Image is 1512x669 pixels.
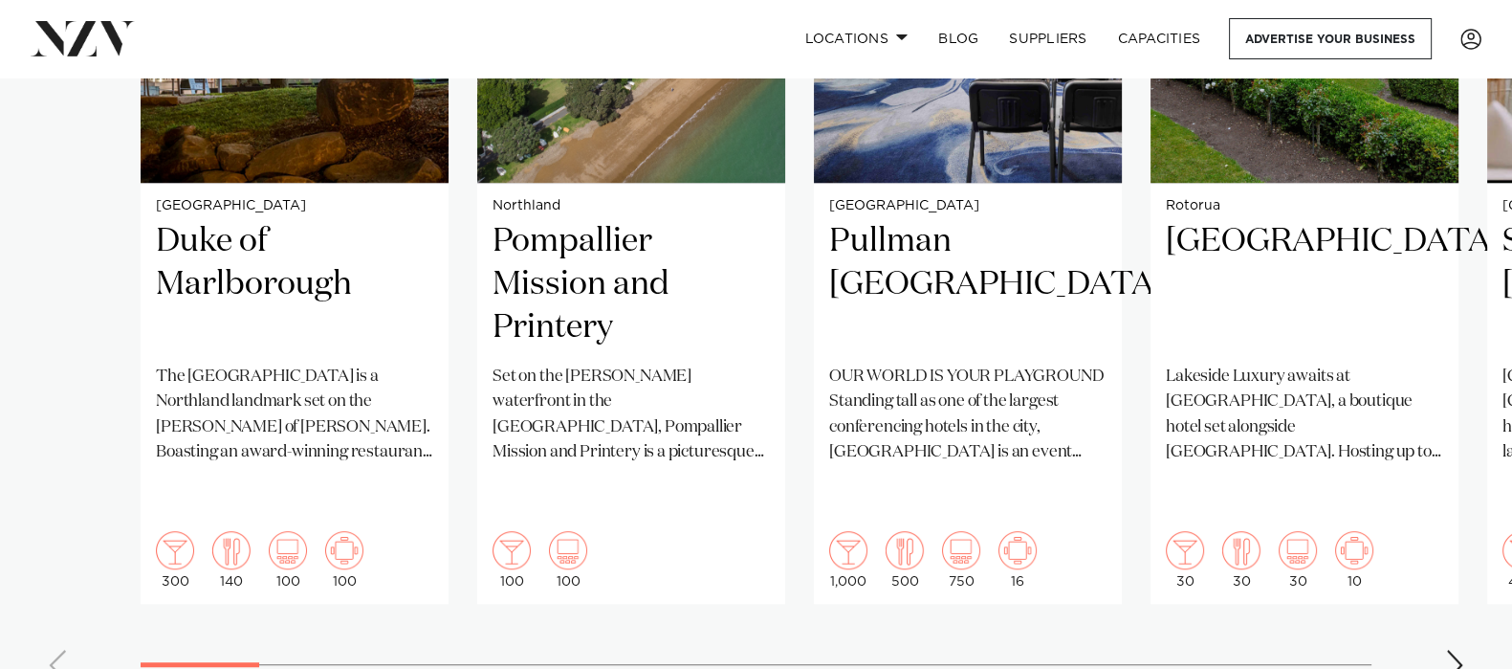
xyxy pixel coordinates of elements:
[493,220,770,349] h2: Pompallier Mission and Printery
[325,531,363,569] img: meeting.png
[1335,531,1373,569] img: meeting.png
[998,531,1037,589] div: 16
[1166,220,1443,349] h2: [GEOGRAPHIC_DATA]
[942,531,980,569] img: theatre.png
[829,220,1107,349] h2: Pullman [GEOGRAPHIC_DATA]
[549,531,587,569] img: theatre.png
[156,220,433,349] h2: Duke of Marlborough
[156,365,433,465] p: The [GEOGRAPHIC_DATA] is a Northland landmark set on the [PERSON_NAME] of [PERSON_NAME]. Boasting...
[829,531,867,589] div: 1,000
[493,365,770,465] p: Set on the [PERSON_NAME] waterfront in the [GEOGRAPHIC_DATA], Pompallier Mission and Printery is ...
[549,531,587,589] div: 100
[829,199,1107,213] small: [GEOGRAPHIC_DATA]
[212,531,251,569] img: dining.png
[1279,531,1317,589] div: 30
[1222,531,1260,589] div: 30
[156,531,194,589] div: 300
[1103,18,1216,59] a: Capacities
[1335,531,1373,589] div: 10
[269,531,307,589] div: 100
[942,531,980,589] div: 750
[1166,531,1204,569] img: cocktail.png
[923,18,994,59] a: BLOG
[886,531,924,589] div: 500
[325,531,363,589] div: 100
[789,18,923,59] a: Locations
[829,365,1107,465] p: OUR WORLD IS YOUR PLAYGROUND Standing tall as one of the largest conferencing hotels in the city,...
[156,531,194,569] img: cocktail.png
[998,531,1037,569] img: meeting.png
[156,199,433,213] small: [GEOGRAPHIC_DATA]
[1229,18,1432,59] a: Advertise your business
[1279,531,1317,569] img: theatre.png
[493,199,770,213] small: Northland
[31,21,135,56] img: nzv-logo.png
[269,531,307,569] img: theatre.png
[1166,199,1443,213] small: Rotorua
[994,18,1102,59] a: SUPPLIERS
[1166,531,1204,589] div: 30
[493,531,531,589] div: 100
[829,531,867,569] img: cocktail.png
[1222,531,1260,569] img: dining.png
[212,531,251,589] div: 140
[493,531,531,569] img: cocktail.png
[1166,365,1443,465] p: Lakeside Luxury awaits at [GEOGRAPHIC_DATA], a boutique hotel set alongside [GEOGRAPHIC_DATA]. Ho...
[886,531,924,569] img: dining.png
